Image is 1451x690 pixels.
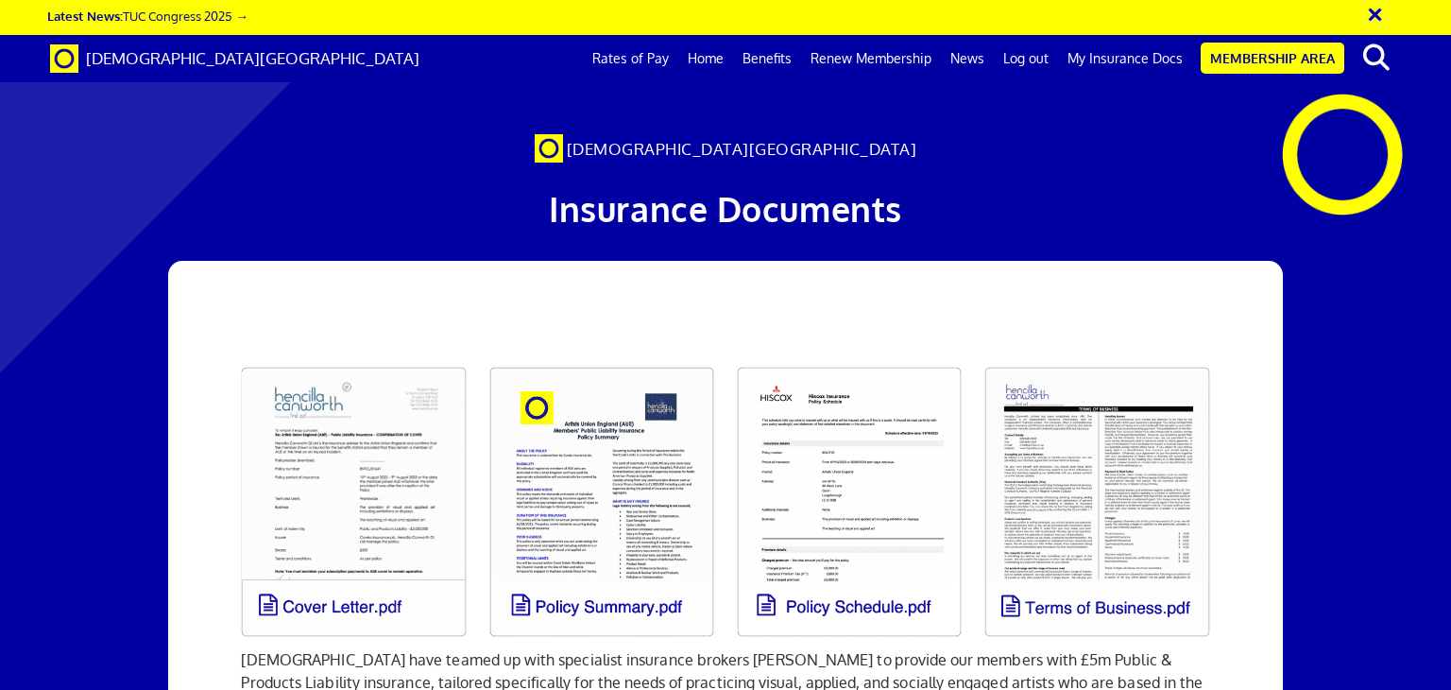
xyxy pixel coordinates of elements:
[801,35,941,82] a: Renew Membership
[941,35,994,82] a: News
[1201,43,1344,74] a: Membership Area
[567,139,917,159] span: [DEMOGRAPHIC_DATA][GEOGRAPHIC_DATA]
[47,8,248,24] a: Latest News:TUC Congress 2025 →
[47,8,123,24] strong: Latest News:
[583,35,678,82] a: Rates of Pay
[1348,38,1406,78] button: search
[1058,35,1192,82] a: My Insurance Docs
[733,35,801,82] a: Benefits
[86,48,419,68] span: [DEMOGRAPHIC_DATA][GEOGRAPHIC_DATA]
[549,187,902,230] span: Insurance Documents
[36,35,434,82] a: Brand [DEMOGRAPHIC_DATA][GEOGRAPHIC_DATA]
[994,35,1058,82] a: Log out
[678,35,733,82] a: Home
